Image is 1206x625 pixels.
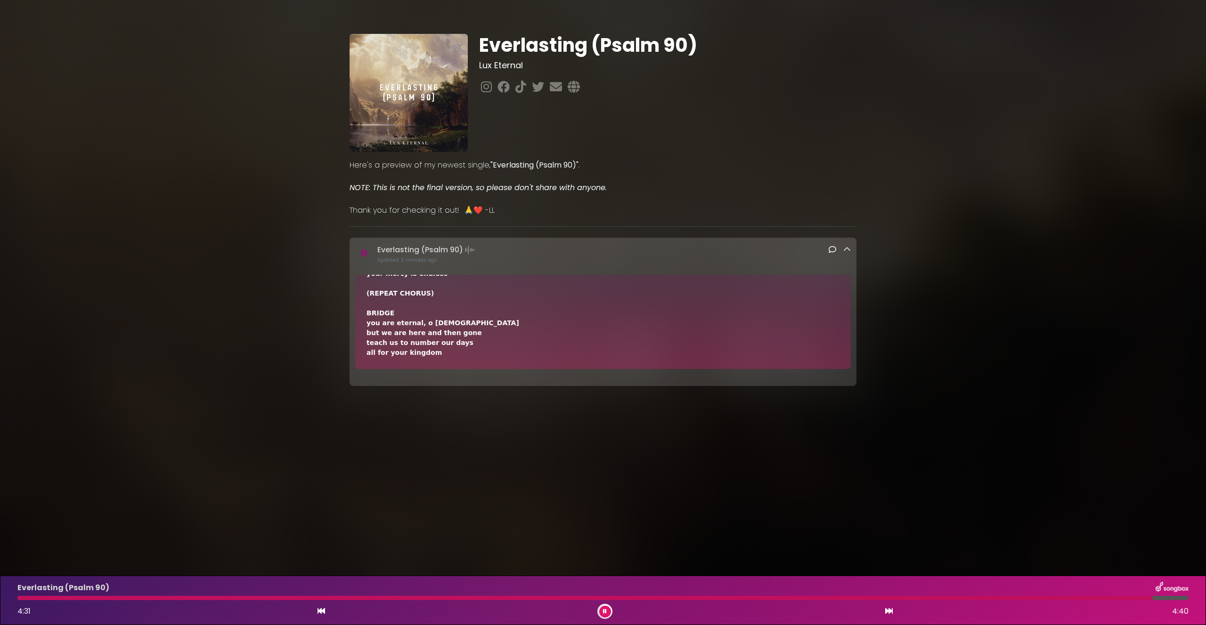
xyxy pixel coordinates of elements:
[350,182,607,193] em: NOTE: This is not the final version, so please don't share with anyone.
[350,205,856,216] p: Thank you for checking it out! 🙏❤️ -LL
[377,243,476,256] p: Everlasting (Psalm 90)
[350,34,468,152] img: qRc4Fqh8Q8mXypj2fMqb
[479,60,856,71] h3: Lux Eternal
[377,256,851,264] p: Updated: 5 minutes ago
[350,160,856,171] p: Here's a preview of my newest single, .
[463,243,476,256] img: waveform4.gif
[479,34,856,56] h1: Everlasting (Psalm 90)
[490,160,579,170] strong: "Everlasting (Psalm 90)"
